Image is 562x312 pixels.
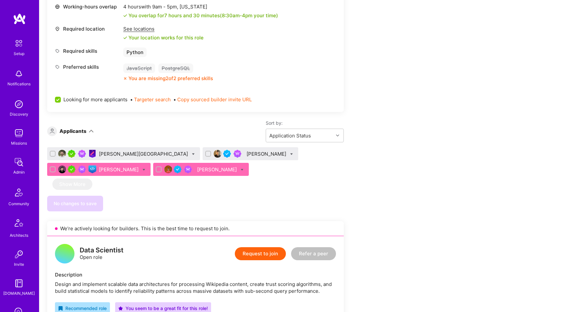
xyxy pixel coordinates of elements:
[291,247,336,260] button: Refer a peer
[14,50,24,57] div: Setup
[3,290,35,297] div: [DOMAIN_NAME]
[10,232,28,239] div: Architects
[142,168,145,171] i: Bulk Status Update
[118,306,123,311] i: icon PurpleStar
[174,165,181,173] img: Vetted A.Teamer
[158,64,193,73] div: PostgreSQL
[58,150,66,158] img: User Avatar
[11,140,27,147] div: Missions
[78,165,86,173] img: Been on Mission
[134,96,171,103] button: Targeter search
[58,165,66,173] img: User Avatar
[118,305,208,312] div: You seem to be a great fit for this role!
[12,277,25,290] img: guide book
[11,185,27,200] img: Community
[50,129,55,134] i: icon Applicant
[68,150,75,158] img: A.Teamer in Residence
[130,96,171,103] span: •
[10,111,28,118] div: Discovery
[247,150,288,157] div: [PERSON_NAME]
[164,165,172,173] img: User Avatar
[12,127,25,140] img: teamwork
[184,165,192,173] img: Been on Mission
[12,156,25,169] img: admin teamwork
[55,3,120,10] div: Working-hours overlap
[123,25,204,32] div: See locations
[128,75,213,82] div: You are missing 2 of 2 preferred skills
[8,200,29,207] div: Community
[223,150,231,158] img: Vetted A.Teamer
[88,165,96,173] img: Front-end guild
[214,150,221,158] img: User Avatar
[55,4,60,9] i: icon World
[12,67,25,80] img: bell
[99,166,140,173] div: [PERSON_NAME]
[88,150,96,158] img: Product Design Guild
[235,247,286,260] button: Request to join
[222,12,252,19] span: 8:30am - 4pm
[52,178,92,190] button: Show More
[78,150,86,158] img: Been on Mission
[128,12,278,19] div: You overlap for 7 hours and 30 minutes ( your time)
[63,96,127,103] span: Looking for more applicants
[60,128,87,135] div: Applicants
[123,64,155,73] div: JavaScript
[55,281,336,294] div: Design and implement scalable data architectures for processing Wikipedia content, create trust s...
[55,48,120,54] div: Required skills
[123,14,127,18] i: icon Check
[123,3,278,10] div: 4 hours with [US_STATE]
[55,26,60,31] i: icon Location
[266,120,344,126] label: Sort by:
[192,153,195,156] i: Bulk Status Update
[11,216,27,232] img: Architects
[68,165,75,173] img: A.Teamer in Residence
[12,36,26,50] img: setup
[336,134,339,137] i: icon Chevron
[7,80,31,87] div: Notifications
[234,150,241,158] img: Been on Mission
[241,168,244,171] i: Bulk Status Update
[80,247,124,254] div: Data Scientist
[14,261,24,268] div: Invite
[123,36,127,40] i: icon Check
[55,64,120,70] div: Preferred skills
[197,166,238,173] div: [PERSON_NAME]
[80,247,124,261] div: Open role
[123,34,204,41] div: Your location works for this role
[55,49,60,53] i: icon Tag
[89,129,94,134] i: icon ArrowDown
[12,248,25,261] img: Invite
[12,98,25,111] img: discovery
[55,64,60,69] i: icon Tag
[123,77,127,80] i: icon CloseOrange
[55,271,336,278] div: Description
[13,13,26,25] img: logo
[269,132,311,139] div: Application Status
[290,153,293,156] i: Bulk Status Update
[151,4,180,10] span: 9am - 5pm ,
[177,96,252,103] button: Copy sourced builder invite URL
[99,150,189,157] div: [PERSON_NAME][GEOGRAPHIC_DATA]
[58,305,107,312] div: Recommended role
[55,25,120,32] div: Required location
[173,96,252,103] span: •
[47,221,344,236] div: We’re actively looking for builders. This is the best time to request to join.
[13,169,25,176] div: Admin
[58,306,63,311] i: icon RecommendedBadge
[123,48,147,57] div: Python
